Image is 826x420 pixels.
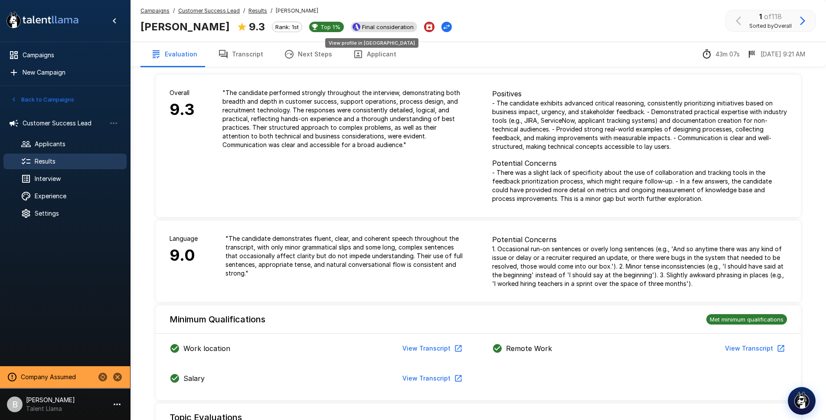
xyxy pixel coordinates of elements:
[351,22,417,32] div: View profile in Ashby
[722,341,787,357] button: View Transcript
[317,23,344,30] span: Top 1%
[492,245,787,288] p: 1. Occasional run-on sentences or overly long sentences (e.g., 'And so anytime there was any kind...
[248,7,267,14] u: Results
[793,391,810,409] img: logo_glasses@2x.png
[170,97,195,122] h6: 9.3
[747,49,805,59] div: The date and time when the interview was completed
[399,341,464,357] button: View Transcript
[325,38,418,48] div: View profile in [GEOGRAPHIC_DATA]
[243,7,245,15] span: /
[271,7,272,15] span: /
[170,234,198,243] p: Language
[424,22,434,32] button: Archive Applicant
[274,42,343,66] button: Next Steps
[140,20,230,33] b: [PERSON_NAME]
[170,89,195,97] p: Overall
[715,50,740,59] p: 43m 07s
[359,23,417,30] span: Final consideration
[492,158,787,168] p: Potential Concerns
[183,343,230,354] p: Work location
[170,312,265,326] h6: Minimum Qualifications
[183,373,205,384] p: Salary
[272,23,302,30] span: Rank: 1st
[749,22,792,30] span: Sorted by Overall
[140,42,208,66] button: Evaluation
[761,50,805,59] p: [DATE] 9:21 AM
[222,89,464,149] p: " The candidate performed strongly throughout the interview, demonstrating both breadth and depth...
[492,99,787,151] p: - The candidate exhibits advanced critical reasoning, consistently prioritizing initiatives based...
[492,89,787,99] p: Positives
[492,168,787,203] p: - There was a slight lack of specificity about the use of collaboration and tracking tools in the...
[173,7,175,15] span: /
[249,20,265,33] b: 9.3
[706,316,787,323] span: Met minimum qualifications
[764,12,782,21] span: of 118
[353,23,360,31] img: ashbyhq_logo.jpeg
[178,7,240,14] u: Customer Success Lead
[759,12,762,21] b: 1
[276,7,318,15] span: [PERSON_NAME]
[208,42,274,66] button: Transcript
[170,243,198,268] h6: 9.0
[702,49,740,59] div: The time between starting and completing the interview
[343,42,407,66] button: Applicant
[399,371,464,387] button: View Transcript
[225,234,464,278] p: " The candidate demonstrates fluent, clear, and coherent speech throughout the transcript, with o...
[506,343,552,354] p: Remote Work
[140,7,170,14] u: Campaigns
[441,22,452,32] button: Change Stage
[492,234,787,245] p: Potential Concerns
